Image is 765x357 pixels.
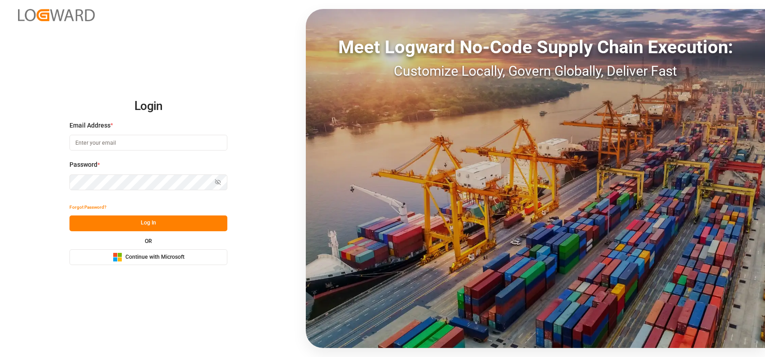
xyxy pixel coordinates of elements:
[18,9,95,21] img: Logward_new_orange.png
[69,215,227,231] button: Log In
[69,200,106,215] button: Forgot Password?
[125,253,184,261] span: Continue with Microsoft
[306,61,765,81] div: Customize Locally, Govern Globally, Deliver Fast
[69,121,111,130] span: Email Address
[69,92,227,121] h2: Login
[145,238,152,244] small: OR
[69,160,97,169] span: Password
[69,249,227,265] button: Continue with Microsoft
[306,34,765,61] div: Meet Logward No-Code Supply Chain Execution:
[69,135,227,151] input: Enter your email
